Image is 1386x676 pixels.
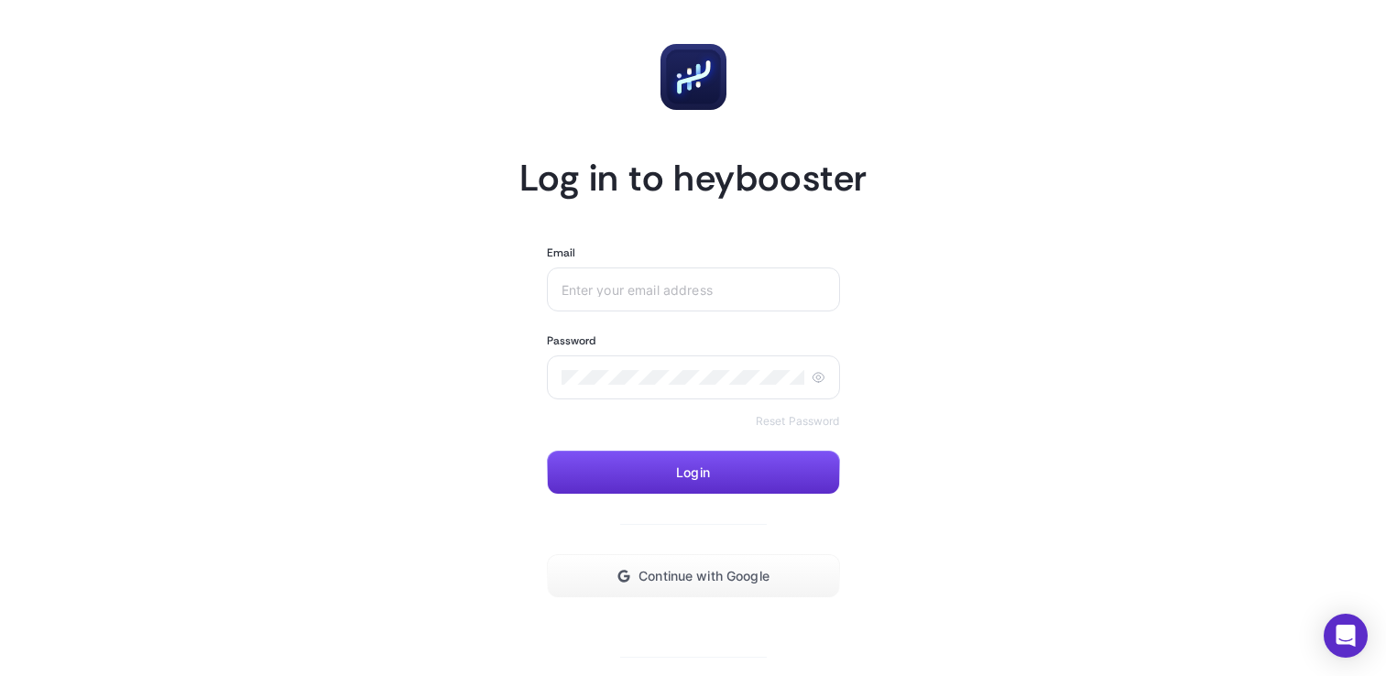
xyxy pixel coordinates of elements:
span: Continue with Google [638,569,769,583]
label: Email [547,245,576,260]
a: Reset Password [756,414,840,429]
button: Continue with Google [547,554,840,598]
input: Enter your email address [562,282,825,297]
label: Password [547,333,596,348]
div: Open Intercom Messenger [1324,614,1368,658]
h1: Log in to heybooster [519,154,868,202]
span: Login [676,465,710,480]
button: Login [547,451,840,495]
